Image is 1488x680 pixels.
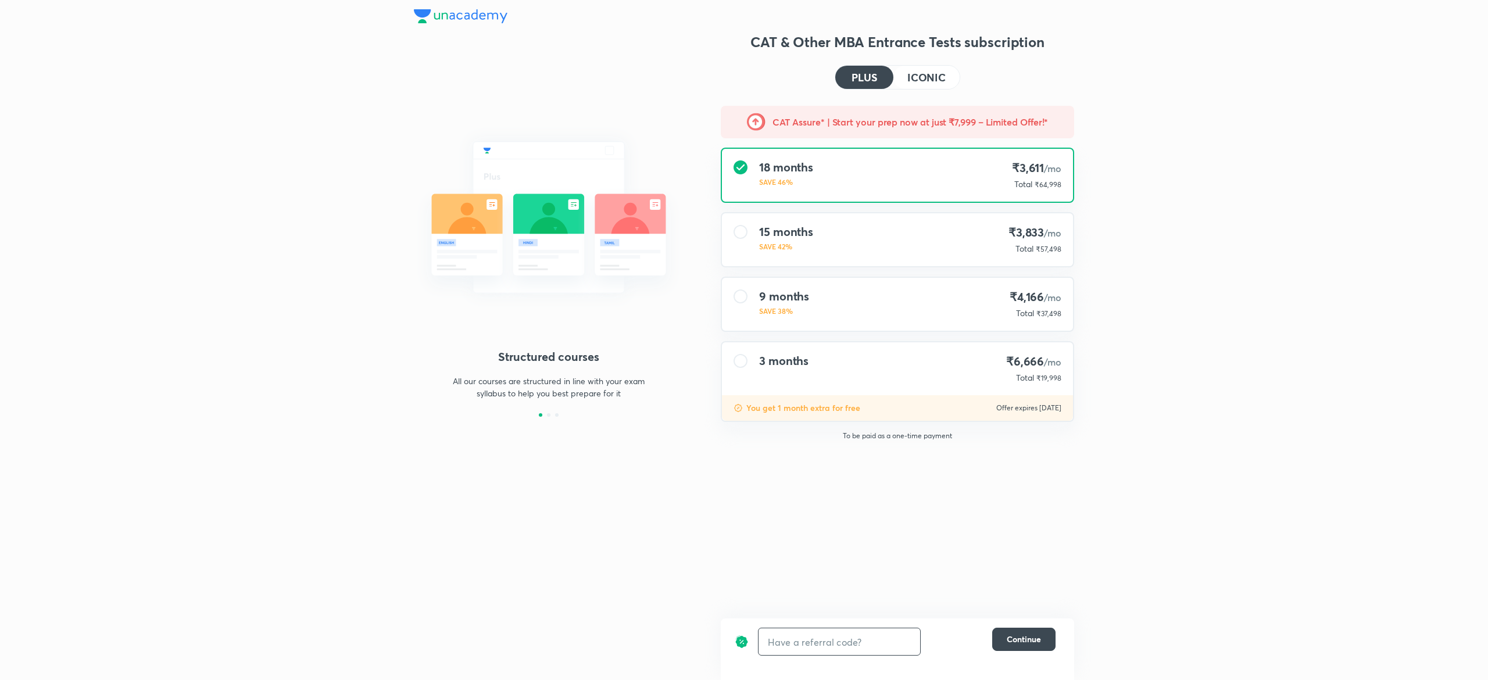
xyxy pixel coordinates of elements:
span: /mo [1044,162,1061,174]
p: SAVE 38% [759,306,809,316]
img: daily_live_classes_be8fa5af21.svg [414,116,684,318]
span: /mo [1044,356,1061,368]
h5: CAT Assure* | Start your prep now at just ₹7,999 – Limited Offer!* [772,115,1049,129]
h4: ICONIC [907,72,946,83]
span: ₹19,998 [1036,374,1061,382]
h4: Structured courses [414,348,684,366]
img: discount [735,628,749,656]
p: All our courses are structured in line with your exam syllabus to help you best prepare for it [448,375,650,399]
h3: CAT & Other MBA Entrance Tests subscription [721,33,1074,51]
h4: 9 months [759,289,809,303]
h4: ₹6,666 [1006,354,1061,370]
p: SAVE 46% [759,177,813,187]
span: ₹37,498 [1036,309,1061,318]
img: discount [734,403,743,413]
h4: PLUS [852,72,877,83]
p: Total [1014,178,1032,190]
span: /mo [1044,227,1061,239]
h4: ₹4,166 [1010,289,1061,305]
img: Company Logo [414,9,507,23]
img: - [747,113,766,131]
span: Continue [1007,634,1041,645]
span: /mo [1044,291,1061,303]
h4: 3 months [759,354,809,368]
h4: 15 months [759,225,813,239]
p: Total [1016,372,1034,384]
input: Have a referral code? [759,628,920,656]
h4: ₹3,833 [1008,225,1061,241]
h4: 18 months [759,160,813,174]
p: To be paid as a one-time payment [711,431,1083,441]
p: Total [1015,243,1033,255]
button: ICONIC [893,66,960,89]
button: PLUS [835,66,893,89]
p: Offer expires [DATE] [996,403,1061,413]
button: Continue [992,628,1056,651]
p: You get 1 month extra for free [746,402,860,414]
h4: ₹3,611 [1010,160,1061,176]
span: ₹57,498 [1036,245,1061,253]
span: ₹64,998 [1035,180,1061,189]
p: SAVE 42% [759,241,813,252]
p: Total [1016,307,1034,319]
